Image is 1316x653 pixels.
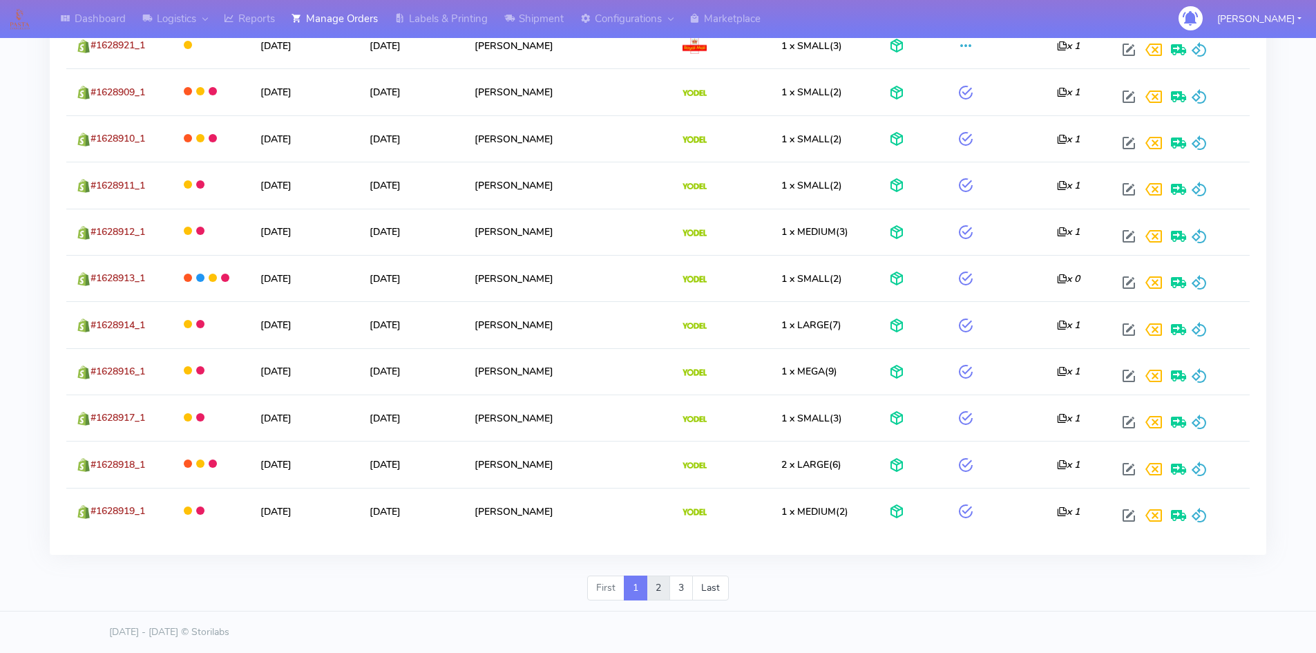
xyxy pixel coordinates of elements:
img: shopify.png [77,505,90,519]
i: x 1 [1057,225,1080,238]
img: shopify.png [77,412,90,426]
span: 1 x MEGA [781,365,825,378]
span: (2) [781,86,842,99]
span: #1628910_1 [90,132,145,145]
img: Yodel [683,229,707,236]
td: [DATE] [359,395,464,441]
td: [DATE] [359,488,464,534]
a: Last [692,576,729,600]
img: shopify.png [77,133,90,146]
span: 1 x SMALL [781,39,830,53]
span: (2) [781,133,842,146]
span: 1 x MEDIUM [781,505,836,518]
i: x 1 [1057,86,1080,99]
td: [PERSON_NAME] [464,22,672,68]
td: [PERSON_NAME] [464,115,672,162]
img: Yodel [683,183,707,190]
td: [DATE] [250,115,359,162]
td: [DATE] [359,255,464,301]
img: shopify.png [77,179,90,193]
td: [DATE] [250,162,359,208]
span: #1628914_1 [90,319,145,332]
span: (6) [781,458,841,471]
span: 1 x SMALL [781,272,830,285]
span: 1 x LARGE [781,319,829,332]
td: [DATE] [359,115,464,162]
a: 1 [624,576,647,600]
td: [DATE] [250,255,359,301]
img: shopify.png [77,366,90,379]
i: x 1 [1057,365,1080,378]
span: 1 x SMALL [781,86,830,99]
span: #1628919_1 [90,504,145,518]
span: 2 x LARGE [781,458,829,471]
td: [DATE] [359,162,464,208]
td: [PERSON_NAME] [464,488,672,534]
span: 1 x SMALL [781,412,830,425]
img: shopify.png [77,226,90,240]
img: Yodel [683,462,707,469]
td: [DATE] [250,301,359,348]
span: #1628916_1 [90,365,145,378]
span: 1 x MEDIUM [781,225,836,238]
i: x 1 [1057,505,1080,518]
i: x 1 [1057,39,1080,53]
span: (3) [781,412,842,425]
td: [DATE] [359,22,464,68]
span: (9) [781,365,837,378]
span: #1628913_1 [90,272,145,285]
span: (3) [781,39,842,53]
td: [DATE] [250,22,359,68]
span: 1 x SMALL [781,179,830,192]
td: [PERSON_NAME] [464,301,672,348]
img: Royal Mail [683,37,707,54]
img: shopify.png [77,86,90,100]
img: Yodel [683,90,707,97]
td: [PERSON_NAME] [464,348,672,395]
img: shopify.png [77,272,90,286]
td: [DATE] [359,441,464,487]
span: #1628918_1 [90,458,145,471]
span: #1628912_1 [90,225,145,238]
span: 1 x SMALL [781,133,830,146]
td: [PERSON_NAME] [464,209,672,255]
td: [DATE] [250,348,359,395]
img: shopify.png [77,319,90,332]
span: (3) [781,225,848,238]
td: [DATE] [359,209,464,255]
span: (2) [781,179,842,192]
img: Yodel [683,276,707,283]
span: #1628917_1 [90,411,145,424]
td: [PERSON_NAME] [464,441,672,487]
span: #1628921_1 [90,39,145,52]
span: (2) [781,505,848,518]
td: [DATE] [250,488,359,534]
i: x 1 [1057,133,1080,146]
i: x 1 [1057,319,1080,332]
td: [PERSON_NAME] [464,255,672,301]
td: [PERSON_NAME] [464,395,672,441]
td: [DATE] [250,395,359,441]
img: Yodel [683,323,707,330]
a: 3 [669,576,693,600]
td: [PERSON_NAME] [464,162,672,208]
img: Yodel [683,136,707,143]
span: #1628909_1 [90,86,145,99]
span: (2) [781,272,842,285]
i: x 1 [1057,458,1080,471]
td: [DATE] [359,68,464,115]
i: x 1 [1057,412,1080,425]
td: [DATE] [250,209,359,255]
img: Yodel [683,416,707,423]
img: Yodel [683,369,707,376]
span: #1628911_1 [90,179,145,192]
button: [PERSON_NAME] [1207,5,1312,33]
td: [DATE] [250,441,359,487]
img: Yodel [683,509,707,515]
td: [DATE] [250,68,359,115]
a: 2 [647,576,670,600]
i: x 0 [1057,272,1080,285]
img: shopify.png [77,39,90,53]
span: (7) [781,319,841,332]
img: shopify.png [77,458,90,472]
